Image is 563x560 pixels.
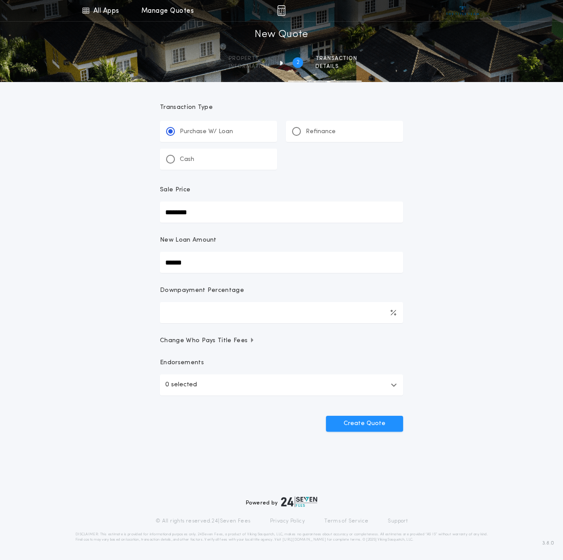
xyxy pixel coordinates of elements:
[281,497,317,507] img: logo
[160,374,403,396] button: 0 selected
[324,518,368,525] a: Terms of Service
[270,518,305,525] a: Privacy Policy
[160,236,217,245] p: New Loan Amount
[75,532,488,542] p: DISCLAIMER: This estimate is provided for informational purposes only. 24|Seven Fees, a product o...
[326,416,403,432] button: Create Quote
[315,55,357,62] span: Transaction
[180,155,194,164] p: Cash
[180,127,233,136] p: Purchase W/ Loan
[229,63,270,70] span: information
[388,518,407,525] a: Support
[282,538,326,541] a: [URL][DOMAIN_NAME]
[542,539,554,547] span: 3.8.0
[160,202,403,223] input: Sale Price
[156,518,251,525] p: © All rights reserved. 24|Seven Fees
[160,336,255,345] span: Change Who Pays Title Fees
[246,497,317,507] div: Powered by
[306,127,336,136] p: Refinance
[277,5,285,16] img: img
[160,286,244,295] p: Downpayment Percentage
[160,186,190,194] p: Sale Price
[160,336,403,345] button: Change Who Pays Title Fees
[446,6,479,15] img: vs-icon
[160,252,403,273] input: New Loan Amount
[255,28,308,42] h1: New Quote
[296,59,300,66] h2: 2
[160,103,403,112] p: Transaction Type
[229,55,270,62] span: Property
[315,63,357,70] span: details
[160,358,403,367] p: Endorsements
[160,302,403,323] input: Downpayment Percentage
[165,380,197,390] p: 0 selected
